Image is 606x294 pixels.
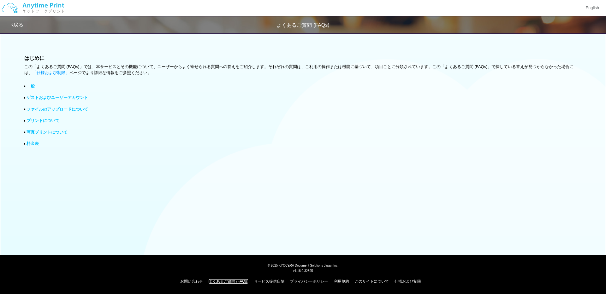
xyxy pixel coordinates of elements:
[180,279,203,284] a: お問い合わせ
[209,279,248,284] a: よくあるご質問 (FAQs)
[27,84,35,89] a: 一般
[27,107,88,112] a: ファイルのアップロードについて
[27,141,39,146] a: 料金表
[290,279,328,284] a: プライバシーポリシー
[293,269,313,273] span: v1.18.0.32895
[334,279,349,284] a: 利用規約
[11,22,23,27] a: 戻る
[395,279,421,284] a: 仕様および制限
[355,279,389,284] a: このサイトについて
[27,130,68,135] a: 写真プリントについて
[276,22,329,28] span: よくあるご質問 (FAQs)
[33,70,69,75] a: 「仕様および制限」
[268,263,339,267] span: © 2025 KYOCERA Document Solutions Japan Inc.
[27,95,88,100] a: ゲストおよびユーザーアカウント
[27,118,59,123] a: プリントについて
[254,279,284,284] a: サービス提供店舗
[24,55,582,61] h3: はじめに
[24,64,582,76] div: この「よくあるご質問 (FAQs)」では、本サービスとその機能について、ユーザーからよく寄せられる質問への答えをご紹介します。それぞれの質問は、ご利用の操作または機能に基づいて、項目ごとに分類さ...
